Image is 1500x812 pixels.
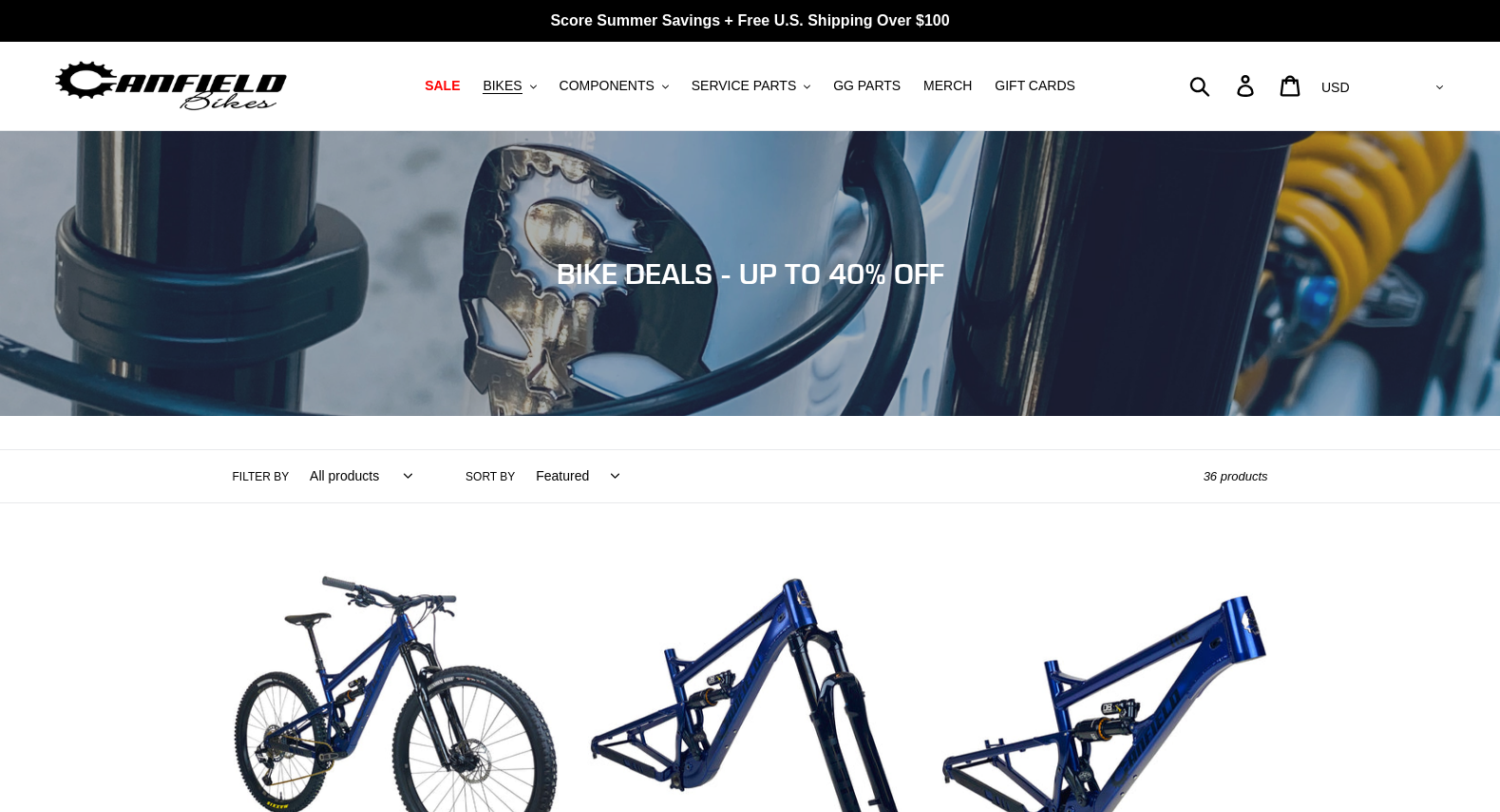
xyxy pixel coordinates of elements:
span: GIFT CARDS [995,78,1075,94]
a: GIFT CARDS [985,73,1085,99]
button: SERVICE PARTS [682,73,820,99]
span: SALE [425,78,460,94]
button: BIKES [473,73,545,99]
label: Filter by [233,468,290,485]
a: MERCH [914,73,981,99]
span: BIKES [483,78,522,94]
button: COMPONENTS [550,73,678,99]
span: COMPONENTS [560,78,655,94]
span: GG PARTS [833,78,901,94]
span: SERVICE PARTS [692,78,796,94]
input: Search [1200,65,1248,106]
span: BIKE DEALS - UP TO 40% OFF [557,256,944,291]
span: MERCH [923,78,972,94]
a: GG PARTS [824,73,910,99]
span: 36 products [1204,469,1268,483]
a: SALE [415,73,469,99]
label: Sort by [465,468,515,485]
img: Canfield Bikes [52,56,290,116]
